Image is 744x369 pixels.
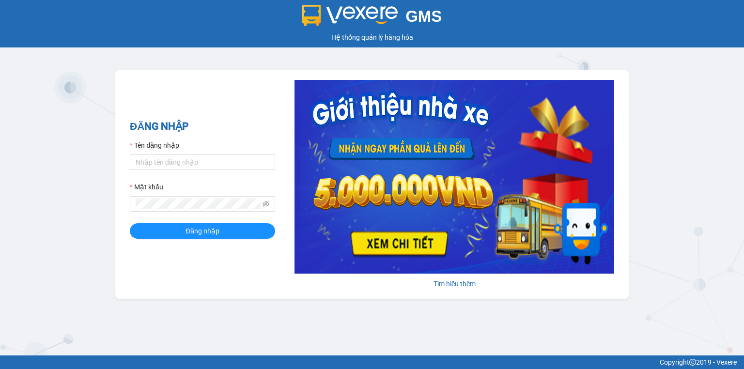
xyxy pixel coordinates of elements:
label: Tên đăng nhập [130,140,179,151]
button: Đăng nhập [130,223,275,239]
div: Hệ thống quản lý hàng hóa [2,32,742,43]
label: Mật khẩu [130,182,163,192]
span: eye-invisible [263,200,269,207]
span: GMS [405,7,442,25]
input: Mật khẩu [136,199,261,209]
img: banner-0 [294,80,614,274]
div: Tìm hiểu thêm [294,278,614,289]
a: GMS [302,15,442,22]
span: Đăng nhập [186,226,219,236]
img: logo 2 [302,5,398,26]
div: Copyright 2019 - Vexere [7,357,737,368]
h2: ĐĂNG NHẬP [130,119,275,135]
span: copyright [689,359,696,366]
input: Tên đăng nhập [130,154,275,170]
